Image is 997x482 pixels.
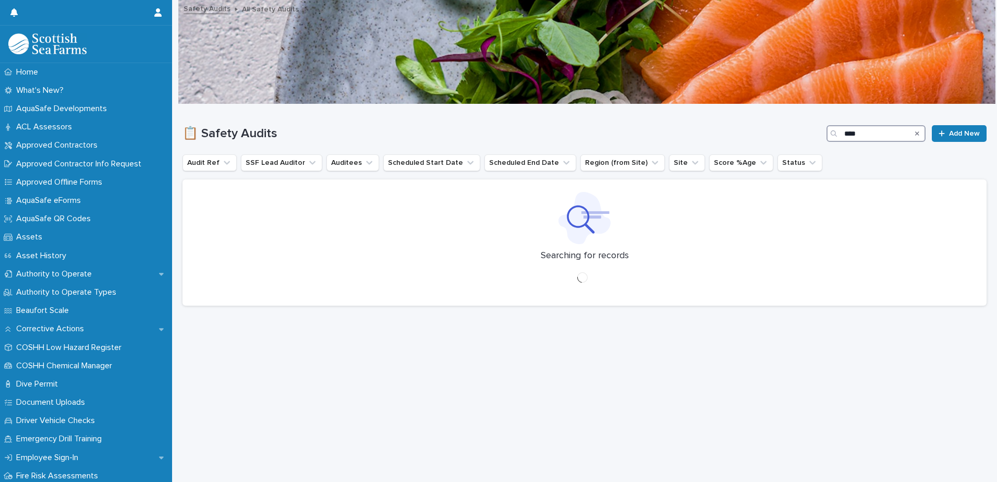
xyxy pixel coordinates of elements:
[242,3,299,14] p: All Safety Audits
[12,232,51,242] p: Assets
[184,2,230,14] a: Safety Audits
[12,434,110,444] p: Emergency Drill Training
[709,154,773,171] button: Score %Age
[383,154,480,171] button: Scheduled Start Date
[12,177,111,187] p: Approved Offline Forms
[12,122,80,132] p: ACL Assessors
[777,154,822,171] button: Status
[12,397,93,407] p: Document Uploads
[12,269,100,279] p: Authority to Operate
[932,125,987,142] a: Add New
[326,154,379,171] button: Auditees
[484,154,576,171] button: Scheduled End Date
[241,154,322,171] button: SSF Lead Auditor
[12,453,87,463] p: Employee Sign-In
[12,159,150,169] p: Approved Contractor Info Request
[8,33,87,54] img: bPIBxiqnSb2ggTQWdOVV
[669,154,705,171] button: Site
[12,86,72,95] p: What's New?
[949,130,980,137] span: Add New
[12,471,106,481] p: Fire Risk Assessments
[12,196,89,206] p: AquaSafe eForms
[183,126,822,141] h1: 📋 Safety Audits
[12,324,92,334] p: Corrective Actions
[541,250,629,262] p: Searching for records
[12,361,120,371] p: COSHH Chemical Manager
[12,104,115,114] p: AquaSafe Developments
[12,416,103,426] p: Driver Vehicle Checks
[12,214,99,224] p: AquaSafe QR Codes
[12,287,125,297] p: Authority to Operate Types
[183,154,237,171] button: Audit Ref
[12,343,130,353] p: COSHH Low Hazard Register
[12,379,66,389] p: Dive Permit
[12,140,106,150] p: Approved Contractors
[12,306,77,316] p: Beaufort Scale
[826,125,926,142] input: Search
[12,67,46,77] p: Home
[12,251,75,261] p: Asset History
[580,154,665,171] button: Region (from Site)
